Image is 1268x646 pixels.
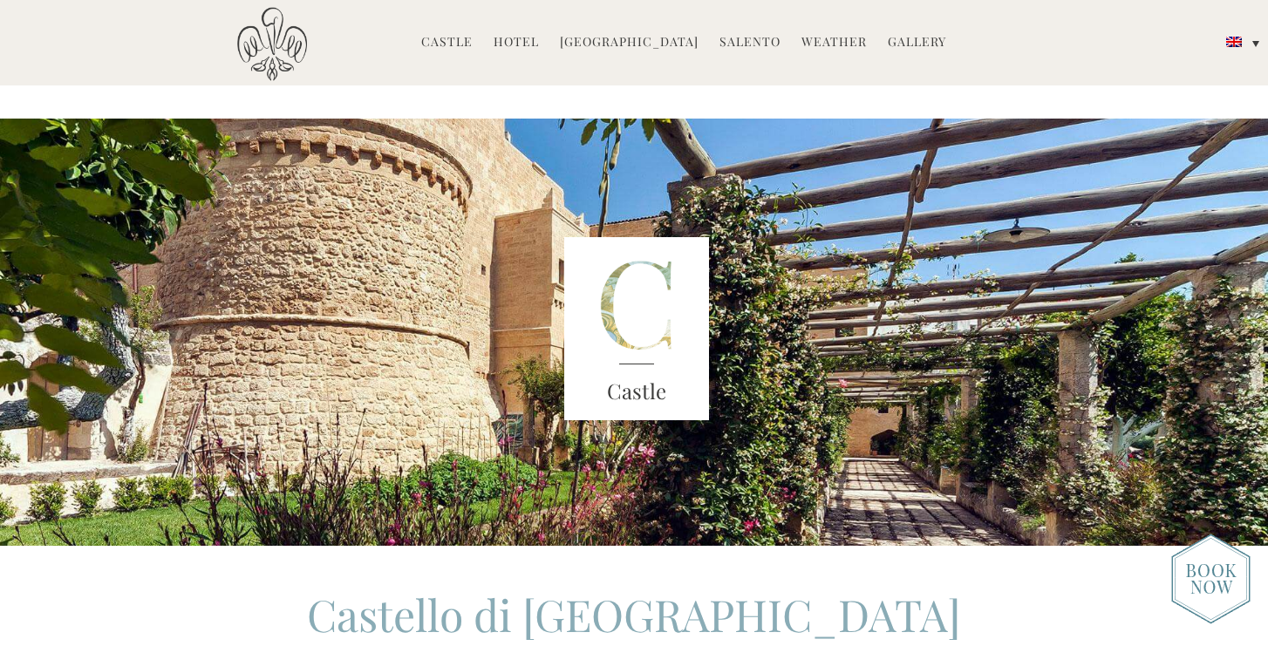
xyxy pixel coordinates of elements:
a: Castle [421,33,473,53]
img: Castello di Ugento [237,7,307,81]
a: Gallery [888,33,946,53]
a: Salento [719,33,781,53]
a: Weather [801,33,867,53]
a: [GEOGRAPHIC_DATA] [560,33,699,53]
img: new-booknow.png [1171,534,1251,624]
img: castle-letter.png [564,237,709,420]
img: English [1226,37,1242,47]
h3: Castle [564,376,709,407]
a: Hotel [494,33,539,53]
